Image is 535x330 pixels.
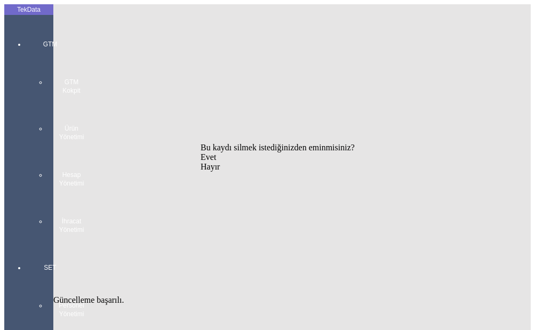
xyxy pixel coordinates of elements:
span: İhracat Yönetimi [55,217,87,234]
span: Ürün Yönetimi [55,124,87,141]
span: Hesap Yönetimi [55,171,87,188]
span: Evet [201,152,216,162]
div: Güncelleme başarılı. [53,295,481,305]
div: Bu kaydı silmek istediğinizden eminmisiniz? [201,143,355,152]
span: SET [34,263,66,272]
span: Hayır [201,162,220,171]
span: Personel Yönetimi [55,301,87,318]
span: GTM [34,40,66,49]
span: GTM Kokpit [55,78,87,95]
div: Hayır [201,162,355,172]
div: Evet [201,152,355,162]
